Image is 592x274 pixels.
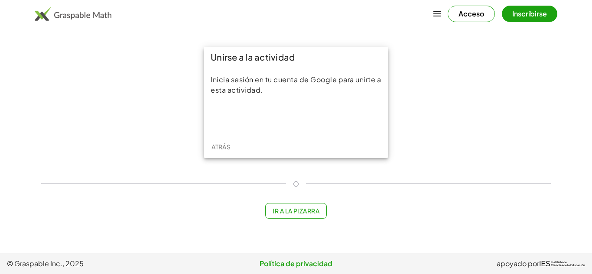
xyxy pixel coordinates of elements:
font: Acceso [459,9,484,18]
button: Inscribirse [502,6,557,22]
button: Acceso [448,6,495,22]
font: Inicia sesión en tu cuenta de Google para unirte a esta actividad. [211,75,381,94]
font: Instituto de [551,261,567,264]
a: IESInstituto deCiencias de la Educación [539,258,585,269]
a: Política de privacidad [200,258,393,269]
font: Ir a la pizarra [273,207,319,215]
button: Atrás [207,139,235,155]
font: Unirse a la actividad [211,52,295,62]
font: IES [539,260,550,268]
iframe: Iniciar sesión con el botón de Google [248,108,344,127]
font: Política de privacidad [260,259,332,268]
font: Inscribirse [512,9,547,18]
button: Ir a la pizarra [265,203,327,219]
font: © Graspable Inc., 2025 [7,259,84,268]
font: apoyado por [497,259,539,268]
font: O [293,179,299,188]
font: Ciencias de la Educación [551,264,585,267]
font: Atrás [211,143,231,151]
